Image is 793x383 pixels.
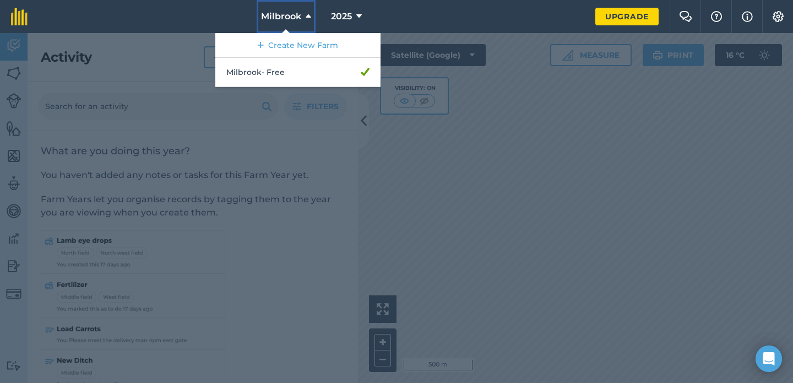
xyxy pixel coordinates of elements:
[331,10,352,23] span: 2025
[215,58,381,87] a: Milbrook- Free
[756,346,782,372] div: Open Intercom Messenger
[742,10,753,23] img: svg+xml;base64,PHN2ZyB4bWxucz0iaHR0cDovL3d3dy53My5vcmcvMjAwMC9zdmciIHdpZHRoPSIxNyIgaGVpZ2h0PSIxNy...
[710,11,723,22] img: A question mark icon
[261,10,301,23] span: Milbrook
[595,8,659,25] a: Upgrade
[11,8,28,25] img: fieldmargin Logo
[215,33,381,58] a: Create New Farm
[679,11,692,22] img: Two speech bubbles overlapping with the left bubble in the forefront
[772,11,785,22] img: A cog icon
